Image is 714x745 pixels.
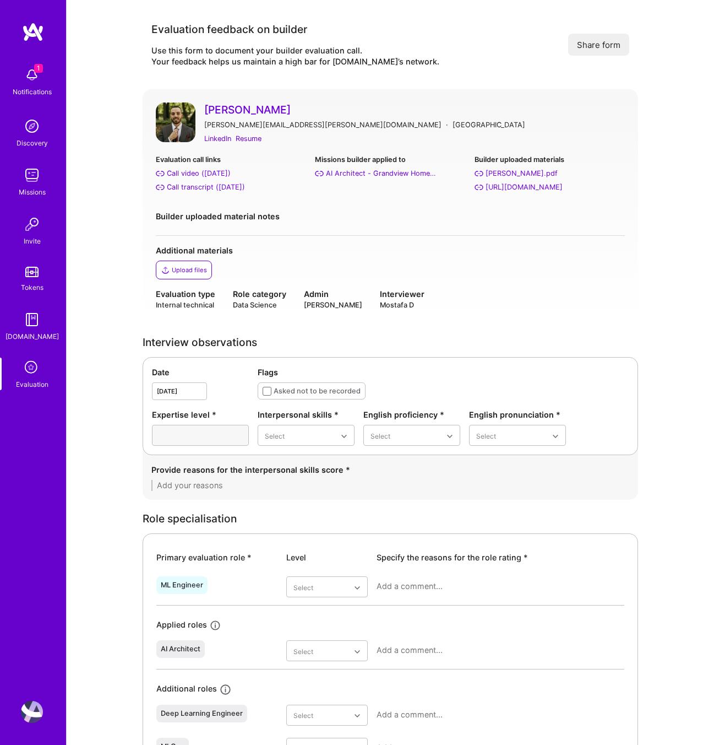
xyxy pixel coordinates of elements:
img: guide book [21,309,43,331]
i: icon Upload2 [161,266,170,274]
i: icon Chevron [355,713,360,719]
div: AI Architect [161,645,200,654]
div: Interpersonal skills * [258,409,355,420]
img: bell [21,64,43,86]
div: Evaluation feedback on builder [151,22,439,36]
div: Upload files [172,266,207,274]
img: tokens [25,267,39,277]
span: 1 [34,64,43,73]
div: AI Architect - Grandview Homes: AI Underwriting Agent for Real Estate Transaction Profitability [326,168,436,179]
div: Select [293,581,313,593]
img: teamwork [21,164,43,186]
a: User Avatar [18,701,46,723]
div: Builder uploaded materials [475,154,625,165]
i: icon Chevron [341,434,347,439]
i: icon Chevron [355,649,360,655]
i: icon Chevron [553,434,558,439]
img: logo [22,22,44,42]
div: Additional materials [156,245,625,256]
div: Builder uploaded material notes [156,210,625,222]
div: Call transcript (Sep 05, 2025) [167,181,245,193]
div: Interview observations [143,337,638,348]
div: · [446,119,448,131]
div: Level [286,552,368,563]
div: English proficiency * [363,409,460,420]
div: Use this form to document your builder evaluation call. Your feedback helps us maintain a high ba... [151,45,439,67]
i: icon Chevron [447,434,453,439]
img: User Avatar [156,102,195,142]
div: ML Engineer [161,581,203,590]
div: Evaluation [16,379,48,390]
div: Evaluation call links [156,154,306,165]
div: Select [370,430,390,441]
div: Asked not to be recorded [274,385,361,397]
div: Evaluation type [156,288,215,300]
a: AI Architect - Grandview Homes: AI Underwriting Agent for Real Estate Transaction Profitability [315,168,465,179]
a: [PERSON_NAME].pdf [475,168,625,179]
img: User Avatar [21,701,43,723]
div: Select [265,430,285,441]
i: icon Info [219,683,232,696]
button: Share form [568,34,629,56]
div: Deep Learning Engineer [161,709,243,718]
div: Primary evaluation role * [156,552,277,563]
img: discovery [21,115,43,137]
i: Call video (Sep 05, 2025) [156,169,165,178]
a: Resume [236,133,261,144]
div: Role category [233,288,286,300]
div: [GEOGRAPHIC_DATA] [453,119,525,131]
div: [PERSON_NAME][EMAIL_ADDRESS][PERSON_NAME][DOMAIN_NAME] [204,119,442,131]
div: Select [476,430,496,441]
div: Missions builder applied to [315,154,465,165]
div: Notifications [13,86,52,98]
div: Applied roles [156,619,207,631]
a: [URL][DOMAIN_NAME] [475,181,625,193]
div: Expertise level * [152,409,249,420]
div: Additional roles [156,683,217,695]
i: Stefan Micic.pdf [475,169,483,178]
div: Internal technical [156,300,215,310]
div: Call video (Sep 05, 2025) [167,168,231,179]
i: icon Info [209,619,222,632]
i: https://brainiac-ml.com/ [475,183,483,192]
a: Call transcript ([DATE]) [156,181,306,193]
div: https://brainiac-ml.com/ [486,181,563,193]
a: LinkedIn [204,133,231,144]
a: Call video ([DATE]) [156,168,306,179]
i: Call transcript (Sep 05, 2025) [156,183,165,192]
img: Invite [21,213,43,235]
div: English pronunciation * [469,409,566,420]
div: Missions [19,186,46,198]
div: Mostafa D [380,300,424,310]
div: Specify the reasons for the role rating * [377,552,624,563]
div: [DOMAIN_NAME] [6,331,59,342]
i: AI Architect - Grandview Homes: AI Underwriting Agent for Real Estate Transaction Profitability [315,169,324,178]
a: [PERSON_NAME] [204,102,625,117]
div: Select [293,645,313,657]
div: Data Science [233,300,286,310]
div: Provide reasons for the interpersonal skills score * [151,464,629,476]
div: Invite [24,235,41,247]
div: Interviewer [380,288,424,300]
div: Stefan Micic.pdf [486,168,558,179]
div: Flags [258,366,629,378]
div: Admin [304,288,362,300]
div: Discovery [17,137,48,149]
div: [PERSON_NAME] [304,300,362,310]
div: Date [152,366,249,378]
i: icon Chevron [355,585,360,591]
div: Select [293,710,313,721]
div: Role specialisation [143,513,638,525]
div: Tokens [21,282,43,293]
i: icon SelectionTeam [21,358,42,379]
a: User Avatar [156,102,195,145]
